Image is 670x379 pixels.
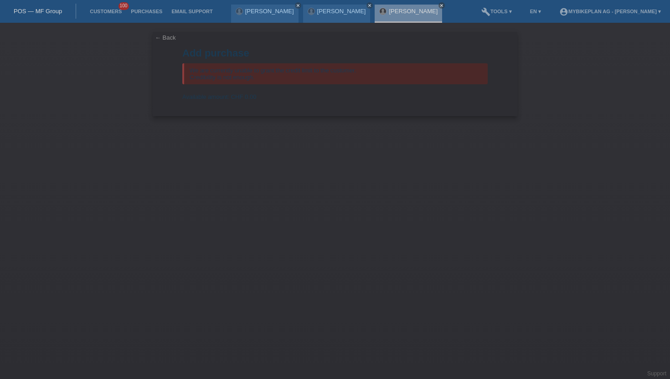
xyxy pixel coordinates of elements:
a: close [366,2,373,9]
a: Customers [85,9,126,14]
a: EN ▾ [526,9,546,14]
span: 100 [119,2,129,10]
a: Support [647,370,666,377]
i: account_circle [559,7,568,16]
a: [PERSON_NAME] [245,8,294,15]
a: POS — MF Group [14,8,62,15]
a: close [438,2,445,9]
i: close [296,3,300,8]
span: Available amount: [182,93,229,100]
i: close [439,3,444,8]
a: account_circleMybikeplan AG - [PERSON_NAME] ▾ [555,9,665,14]
a: [PERSON_NAME] [389,8,438,15]
h1: Add purchase [182,47,488,59]
a: buildTools ▾ [477,9,516,14]
div: We are currently unable to grant the credit limit to the customer. Credibility is not enough. [182,63,488,84]
a: close [295,2,301,9]
i: close [367,3,372,8]
span: CHF 0.00 [231,93,257,100]
i: build [481,7,490,16]
a: [PERSON_NAME] [317,8,366,15]
a: ← Back [155,34,176,41]
a: Email Support [167,9,217,14]
a: Purchases [126,9,167,14]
